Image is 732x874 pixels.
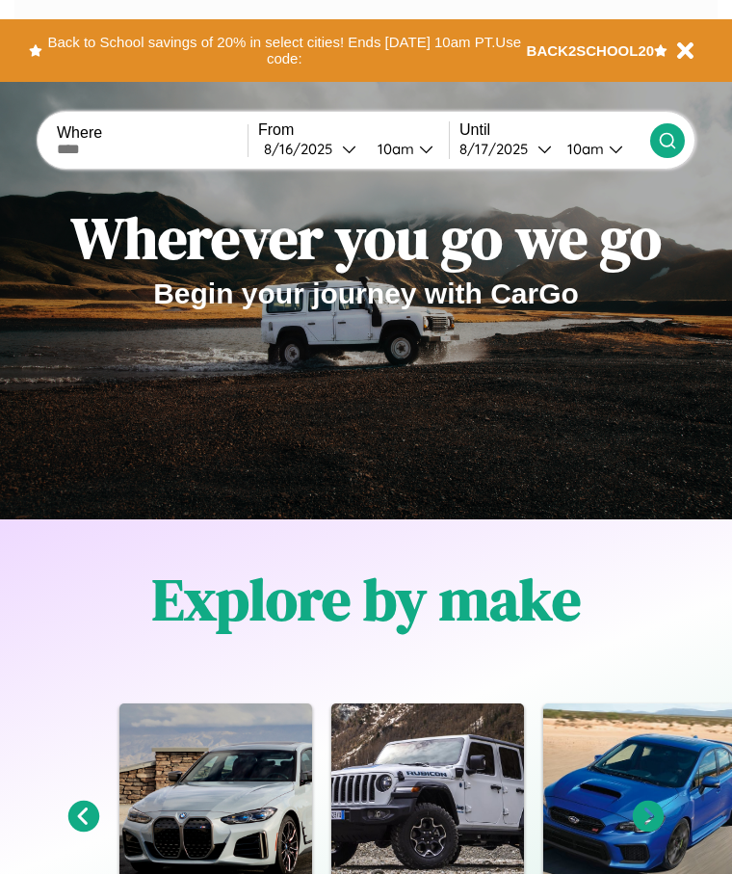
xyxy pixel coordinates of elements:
label: Where [57,124,248,142]
button: 10am [552,139,650,159]
label: Until [459,121,650,139]
button: Back to School savings of 20% in select cities! Ends [DATE] 10am PT.Use code: [42,29,527,72]
button: 10am [362,139,449,159]
label: From [258,121,449,139]
div: 10am [558,140,609,158]
div: 8 / 17 / 2025 [459,140,537,158]
b: BACK2SCHOOL20 [527,42,655,59]
div: 10am [368,140,419,158]
div: 8 / 16 / 2025 [264,140,342,158]
button: 8/16/2025 [258,139,362,159]
h1: Explore by make [152,560,581,639]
